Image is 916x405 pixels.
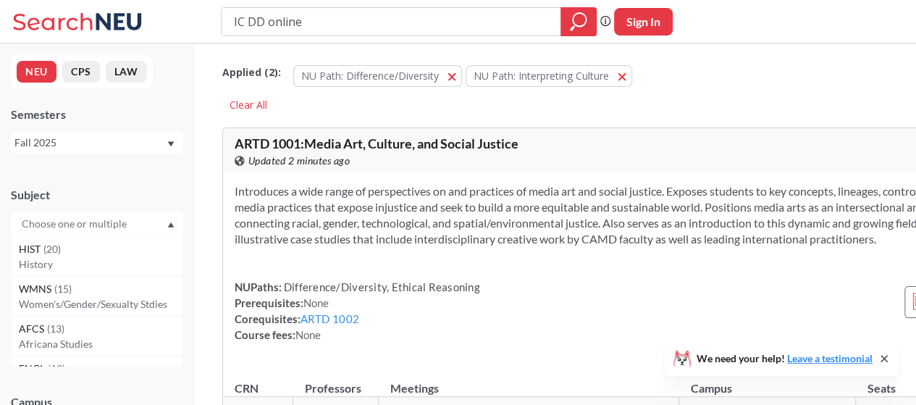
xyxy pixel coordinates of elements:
[167,141,175,147] svg: Dropdown arrow
[19,281,54,297] span: WMNS
[295,328,322,341] span: None
[787,352,873,364] a: Leave a testimonial
[560,7,597,36] div: magnifying glass
[17,61,56,83] button: NEU
[301,312,359,325] a: ARTD 1002
[14,215,136,233] input: Choose one or multiple
[11,212,183,236] div: Dropdown arrowHIST(20)HistoryWMNS(15)Women's/Gender/Sexualty StdiesAFCS(13)Africana StudiesENGL(1...
[43,243,61,255] span: ( 20 )
[19,337,182,351] p: Africana Studies
[248,153,350,169] span: Updated 2 minutes ago
[303,296,329,309] span: None
[167,222,175,227] svg: Dropdown arrow
[222,64,281,80] span: Applied ( 2 ):
[235,380,259,396] div: CRN
[301,69,439,83] span: NU Path: Difference/Diversity
[11,187,183,203] div: Subject
[19,241,43,257] span: HIST
[614,8,673,36] button: Sign In
[697,354,873,364] span: We need your help!
[19,361,48,377] span: ENGL
[11,107,183,122] div: Semesters
[106,61,147,83] button: LAW
[14,135,166,151] div: Fall 2025
[19,321,47,337] span: AFCS
[222,94,274,116] div: Clear All
[54,283,72,295] span: ( 15 )
[235,135,518,151] span: ARTD 1001 : Media Art, Culture, and Social Justice
[47,322,64,335] span: ( 13 )
[19,297,182,312] p: Women's/Gender/Sexualty Stdies
[48,362,65,375] span: ( 13 )
[474,69,609,83] span: NU Path: Interpreting Culture
[570,12,587,32] svg: magnifying glass
[293,366,379,397] th: Professors
[19,257,182,272] p: History
[235,279,480,343] div: NUPaths: Prerequisites: Corequisites: Course fees:
[232,9,550,34] input: Class, professor, course number, "phrase"
[293,65,462,87] button: NU Path: Difference/Diversity
[679,366,856,397] th: Campus
[282,280,480,293] span: Difference/Diversity, Ethical Reasoning
[466,65,632,87] button: NU Path: Interpreting Culture
[11,131,183,154] div: Fall 2025Dropdown arrow
[379,366,679,397] th: Meetings
[62,61,100,83] button: CPS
